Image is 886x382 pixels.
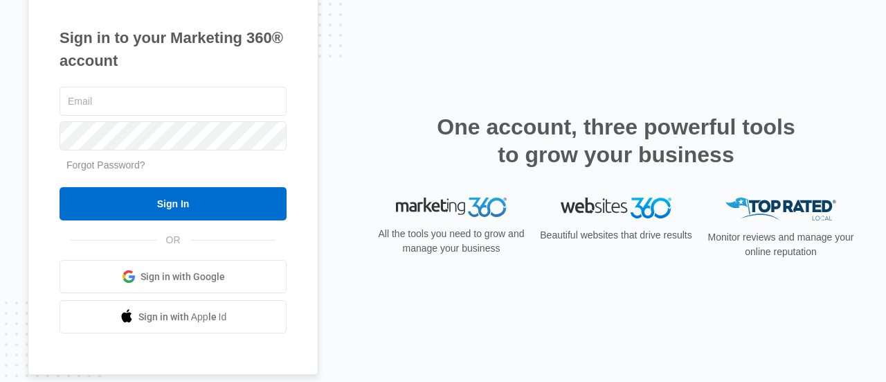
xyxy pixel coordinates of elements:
[138,310,227,324] span: Sign in with Apple Id
[396,198,507,217] img: Marketing 360
[561,198,671,218] img: Websites 360
[66,159,145,171] a: Forgot Password?
[703,230,858,259] p: Monitor reviews and manage your online reputation
[60,187,287,220] input: Sign In
[141,270,225,284] span: Sign in with Google
[60,87,287,116] input: Email
[539,228,694,243] p: Beautiful websites that drive results
[374,227,529,256] p: All the tools you need to grow and manage your business
[60,260,287,293] a: Sign in with Google
[156,233,190,248] span: OR
[60,26,287,72] h1: Sign in to your Marketing 360® account
[433,113,799,168] h2: One account, three powerful tools to grow your business
[60,300,287,333] a: Sign in with Apple Id
[725,198,836,220] img: Top Rated Local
